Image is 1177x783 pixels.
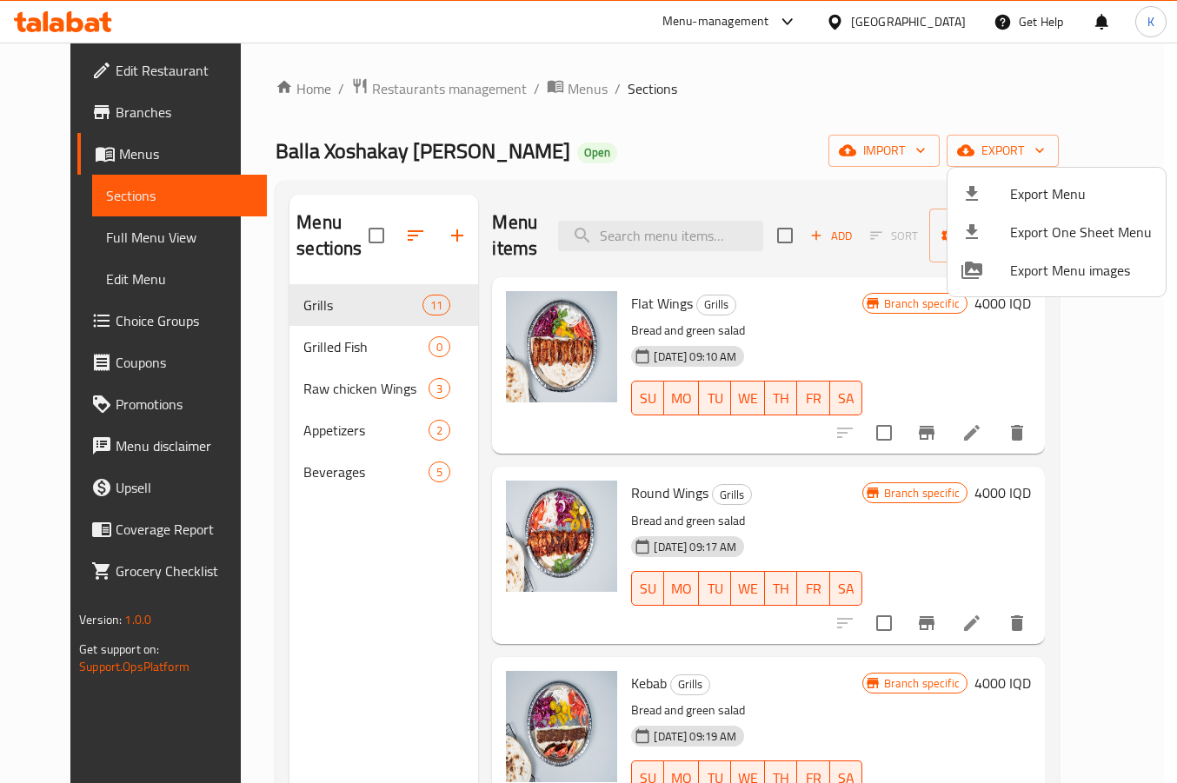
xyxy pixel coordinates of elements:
[948,213,1166,251] li: Export one sheet menu items
[948,251,1166,289] li: Export Menu images
[1010,222,1152,242] span: Export One Sheet Menu
[1010,183,1152,204] span: Export Menu
[948,175,1166,213] li: Export menu items
[1010,260,1152,281] span: Export Menu images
